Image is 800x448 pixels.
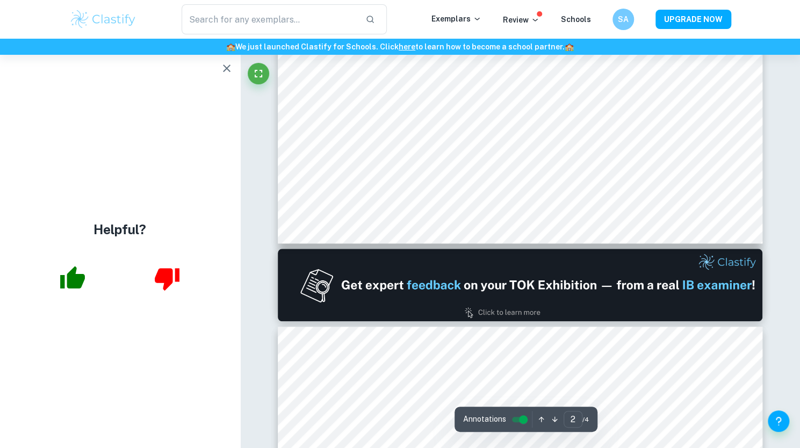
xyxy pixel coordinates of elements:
a: here [399,42,415,51]
span: Annotations [463,414,506,425]
p: Exemplars [431,13,481,25]
h4: Helpful? [93,220,146,239]
input: Search for any exemplars... [182,4,357,34]
button: UPGRADE NOW [655,10,731,29]
img: Clastify logo [69,9,138,30]
span: / 4 [582,415,589,424]
p: Review [503,14,539,26]
h6: SA [617,13,629,25]
a: Schools [561,15,591,24]
h6: We just launched Clastify for Schools. Click to learn how to become a school partner. [2,41,798,53]
span: 🏫 [226,42,235,51]
img: Ad [278,249,762,321]
button: SA [612,9,634,30]
button: Help and Feedback [768,410,789,432]
span: 🏫 [565,42,574,51]
button: Fullscreen [248,63,269,84]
